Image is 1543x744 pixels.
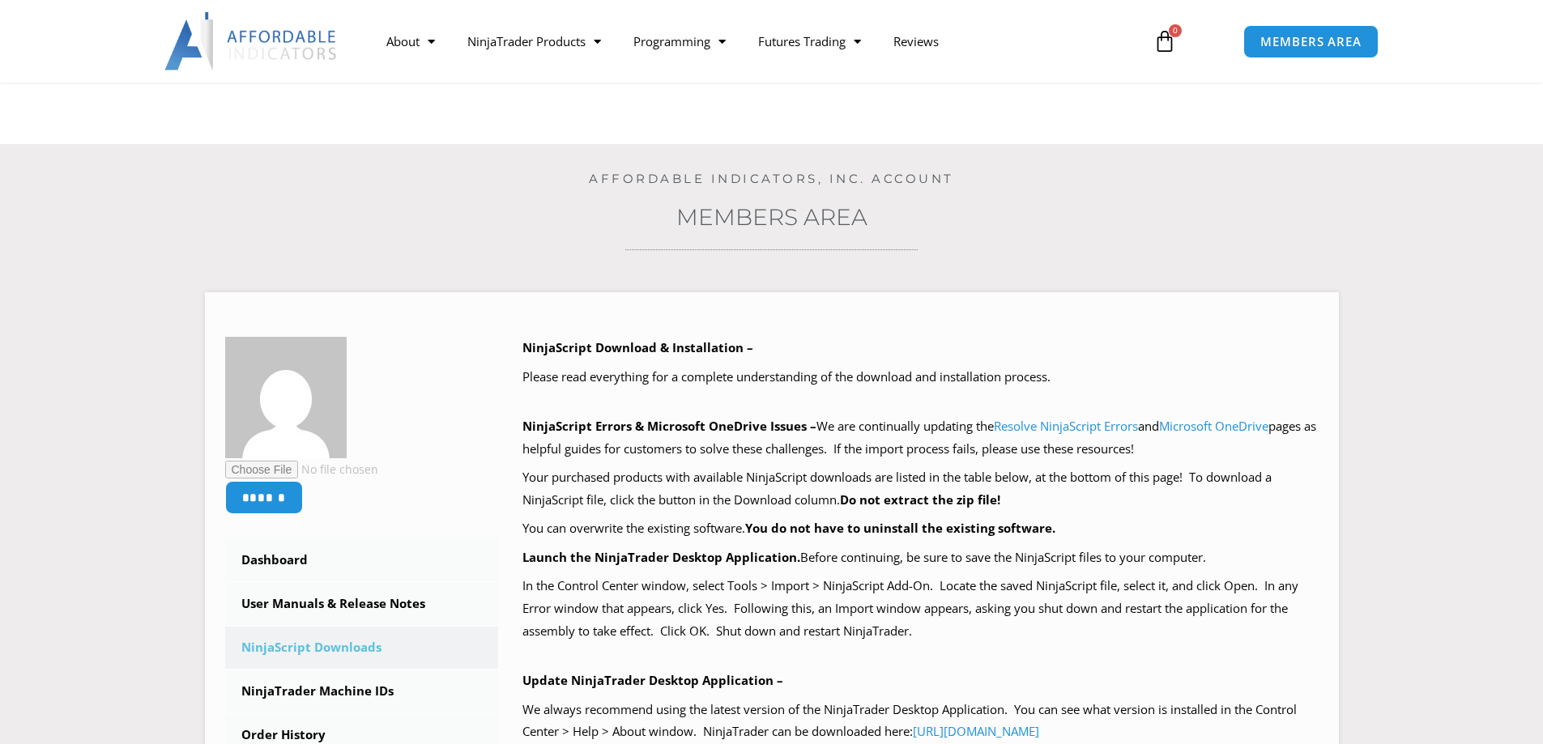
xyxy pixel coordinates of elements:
a: Members Area [676,203,867,231]
a: About [370,23,451,60]
p: You can overwrite the existing software. [522,517,1319,540]
b: Do not extract the zip file! [840,491,1000,508]
a: Programming [617,23,742,60]
a: 0 [1129,18,1200,65]
a: Microsoft OneDrive [1159,418,1268,434]
b: Launch the NinjaTrader Desktop Application. [522,549,800,565]
a: Dashboard [225,539,499,581]
span: 0 [1169,24,1182,37]
b: You do not have to uninstall the existing software. [745,520,1055,536]
p: Your purchased products with available NinjaScript downloads are listed in the table below, at th... [522,466,1319,512]
a: NinjaTrader Products [451,23,617,60]
span: MEMBERS AREA [1260,36,1362,48]
b: NinjaScript Download & Installation – [522,339,753,355]
a: MEMBERS AREA [1243,25,1379,58]
b: NinjaScript Errors & Microsoft OneDrive Issues – [522,418,816,434]
a: Affordable Indicators, Inc. Account [589,171,954,186]
a: [URL][DOMAIN_NAME] [913,723,1039,739]
a: Futures Trading [742,23,877,60]
p: In the Control Center window, select Tools > Import > NinjaScript Add-On. Locate the saved NinjaS... [522,575,1319,643]
a: User Manuals & Release Notes [225,583,499,625]
nav: Menu [370,23,1135,60]
p: Before continuing, be sure to save the NinjaScript files to your computer. [522,546,1319,569]
a: NinjaScript Downloads [225,627,499,669]
img: a325b66523285e1202392448dc54c03438eb68d3d61013a39b392571d9a03f2e [225,337,347,458]
p: We always recommend using the latest version of the NinjaTrader Desktop Application. You can see ... [522,699,1319,744]
p: We are continually updating the and pages as helpful guides for customers to solve these challeng... [522,415,1319,461]
a: Resolve NinjaScript Errors [994,418,1138,434]
p: Please read everything for a complete understanding of the download and installation process. [522,366,1319,389]
a: Reviews [877,23,955,60]
a: NinjaTrader Machine IDs [225,670,499,712]
img: LogoAI | Affordable Indicators – NinjaTrader [164,12,339,70]
b: Update NinjaTrader Desktop Application – [522,672,783,688]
